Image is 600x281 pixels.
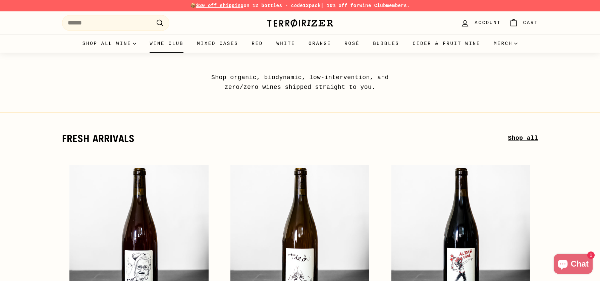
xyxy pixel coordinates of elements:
span: Account [475,19,501,26]
span: $30 off shipping [196,3,244,8]
h2: fresh arrivals [62,133,508,144]
inbox-online-store-chat: Shopify online store chat [552,254,595,276]
strong: 12pack [303,3,321,8]
a: Wine Club [359,3,386,8]
span: Cart [523,19,538,26]
summary: Merch [487,35,524,53]
div: Primary [49,35,552,53]
a: Rosé [338,35,366,53]
summary: Shop all wine [76,35,143,53]
a: Mixed Cases [190,35,245,53]
a: White [270,35,302,53]
a: Bubbles [366,35,406,53]
a: Shop all [508,133,538,143]
a: Wine Club [143,35,190,53]
a: Account [456,13,505,33]
a: Red [245,35,270,53]
p: Shop organic, biodynamic, low-intervention, and zero/zero wines shipped straight to you. [196,73,404,92]
a: Cider & Fruit Wine [406,35,487,53]
p: 📦 on 12 bottles - code | 10% off for members. [62,2,538,9]
a: Orange [302,35,338,53]
a: Cart [505,13,542,33]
